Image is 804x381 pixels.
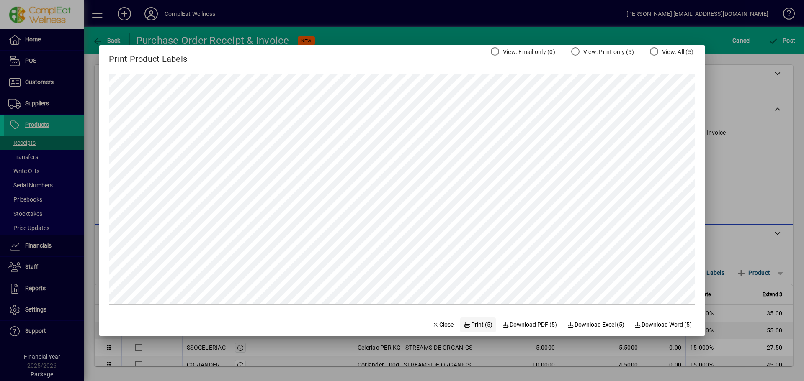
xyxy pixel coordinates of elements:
[432,320,454,329] span: Close
[501,48,555,56] label: View: Email only (0)
[582,48,634,56] label: View: Print only (5)
[99,45,197,66] h2: Print Product Labels
[660,48,693,56] label: View: All (5)
[631,317,696,332] button: Download Word (5)
[460,317,496,332] button: Print (5)
[464,320,492,329] span: Print (5)
[502,320,557,329] span: Download PDF (5)
[567,320,624,329] span: Download Excel (5)
[564,317,628,332] button: Download Excel (5)
[429,317,457,332] button: Close
[499,317,561,332] a: Download PDF (5)
[634,320,692,329] span: Download Word (5)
